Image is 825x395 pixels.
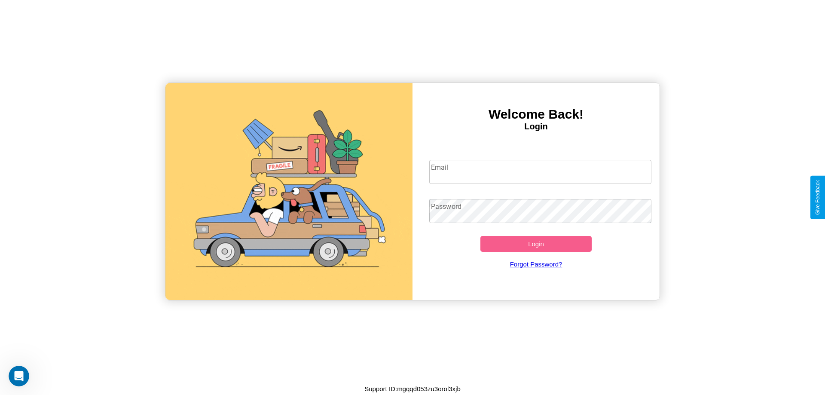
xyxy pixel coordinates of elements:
[364,383,460,395] p: Support ID: mgqqd053zu3orol3xjb
[412,122,660,132] h4: Login
[412,107,660,122] h3: Welcome Back!
[425,252,648,276] a: Forgot Password?
[480,236,592,252] button: Login
[9,366,29,386] iframe: Intercom live chat
[815,180,821,215] div: Give Feedback
[165,83,412,300] img: gif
